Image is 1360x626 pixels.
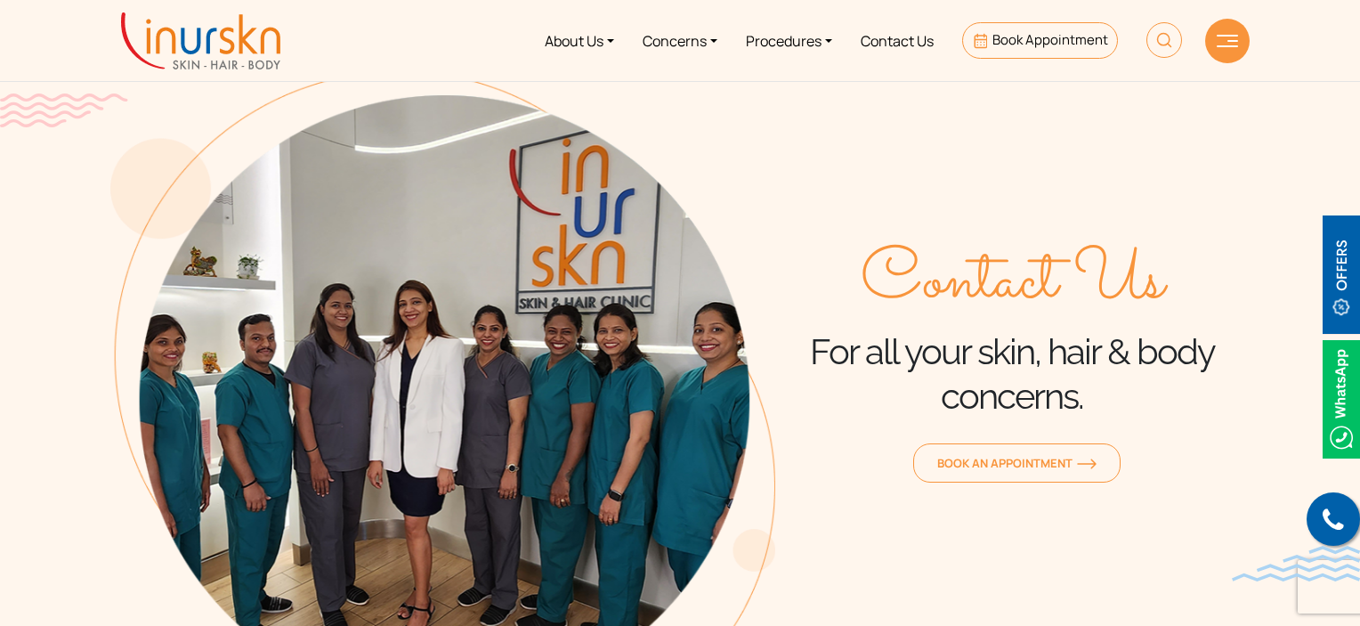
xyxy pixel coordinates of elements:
[1146,22,1182,58] img: HeaderSearch
[1217,35,1238,47] img: hamLine.svg
[1323,387,1360,407] a: Whatsappicon
[1323,340,1360,459] img: Whatsappicon
[861,242,1164,322] span: Contact Us
[846,7,948,74] a: Contact Us
[937,455,1097,471] span: Book an Appointment
[530,7,628,74] a: About Us
[732,7,846,74] a: Procedures
[1323,215,1360,334] img: offerBt
[1232,546,1360,581] img: bluewave
[962,22,1118,59] a: Book Appointment
[775,242,1250,419] div: For all your skin, hair & body concerns.
[628,7,732,74] a: Concerns
[121,12,280,69] img: inurskn-logo
[913,443,1121,483] a: Book an Appointmentorange-arrow
[1077,459,1097,469] img: orange-arrow
[992,30,1108,49] span: Book Appointment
